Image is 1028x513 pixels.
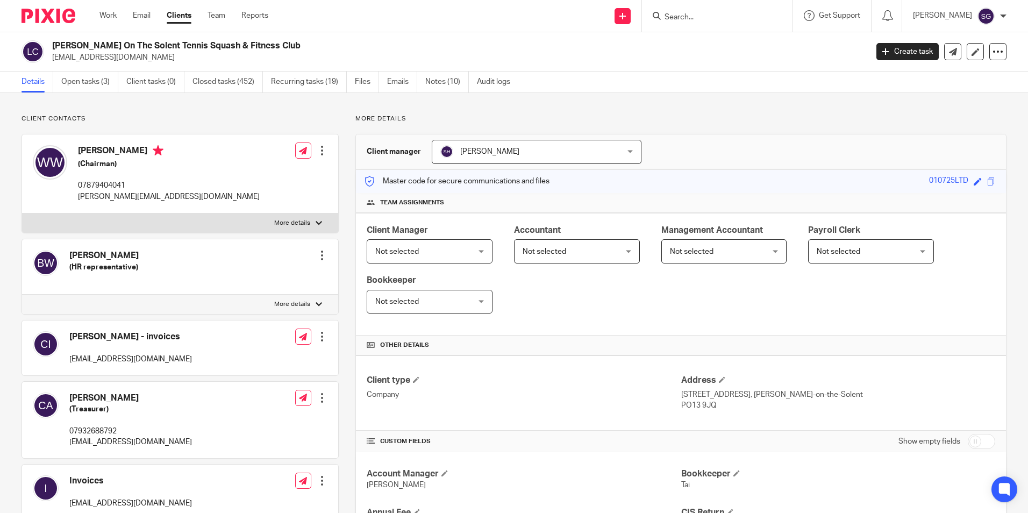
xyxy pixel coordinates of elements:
p: Client contacts [22,115,339,123]
a: Files [355,72,379,92]
a: Audit logs [477,72,518,92]
div: 010725LTD [929,175,968,188]
p: [EMAIL_ADDRESS][DOMAIN_NAME] [69,498,192,509]
p: More details [355,115,1006,123]
a: Team [208,10,225,21]
img: svg%3E [33,393,59,418]
a: Email [133,10,151,21]
h4: CUSTOM FIELDS [367,437,681,446]
h4: [PERSON_NAME] - invoices [69,331,192,343]
span: Not selected [817,248,860,255]
span: Not selected [523,248,566,255]
h2: [PERSON_NAME] On The Solent Tennis Squash & Fitness Club [52,40,698,52]
a: Create task [876,43,939,60]
label: Show empty fields [898,436,960,447]
i: Primary [153,145,163,156]
p: [PERSON_NAME][EMAIL_ADDRESS][DOMAIN_NAME] [78,191,260,202]
span: Not selected [670,248,713,255]
p: 07879404041 [78,180,260,191]
span: Tai [681,481,690,489]
img: svg%3E [977,8,995,25]
h4: [PERSON_NAME] [78,145,260,159]
span: Not selected [375,298,419,305]
img: svg%3E [33,331,59,357]
h5: (Treasurer) [69,404,192,415]
span: Get Support [819,12,860,19]
h4: [PERSON_NAME] [69,250,139,261]
p: Company [367,389,681,400]
span: Other details [380,341,429,350]
a: Details [22,72,53,92]
p: [EMAIL_ADDRESS][DOMAIN_NAME] [52,52,860,63]
h3: Client manager [367,146,421,157]
img: svg%3E [440,145,453,158]
h4: Client type [367,375,681,386]
p: [STREET_ADDRESS], [PERSON_NAME]-on-the-Solent [681,389,995,400]
h4: [PERSON_NAME] [69,393,192,404]
h4: Address [681,375,995,386]
h5: (Chairman) [78,159,260,169]
p: Master code for secure communications and files [364,176,549,187]
h4: Invoices [69,475,192,487]
span: Not selected [375,248,419,255]
img: svg%3E [33,145,67,180]
a: Open tasks (3) [61,72,118,92]
img: Pixie [22,9,75,23]
a: Notes (10) [425,72,469,92]
p: PO13 9JQ [681,400,995,411]
span: Client Manager [367,226,428,234]
p: [PERSON_NAME] [913,10,972,21]
img: svg%3E [33,250,59,276]
a: Client tasks (0) [126,72,184,92]
span: [PERSON_NAME] [460,148,519,155]
h4: Account Manager [367,468,681,480]
a: Clients [167,10,191,21]
p: More details [274,219,310,227]
span: Payroll Clerk [808,226,860,234]
img: svg%3E [22,40,44,63]
p: [EMAIL_ADDRESS][DOMAIN_NAME] [69,437,192,447]
span: Team assignments [380,198,444,207]
a: Recurring tasks (19) [271,72,347,92]
a: Closed tasks (452) [192,72,263,92]
p: [EMAIL_ADDRESS][DOMAIN_NAME] [69,354,192,365]
h5: (HR representative) [69,262,139,273]
span: [PERSON_NAME] [367,481,426,489]
a: Reports [241,10,268,21]
a: Emails [387,72,417,92]
input: Search [663,13,760,23]
span: Accountant [514,226,561,234]
p: 07932688792 [69,426,192,437]
p: More details [274,300,310,309]
img: svg%3E [33,475,59,501]
h4: Bookkeeper [681,468,995,480]
span: Bookkeeper [367,276,416,284]
span: Management Accountant [661,226,763,234]
a: Work [99,10,117,21]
